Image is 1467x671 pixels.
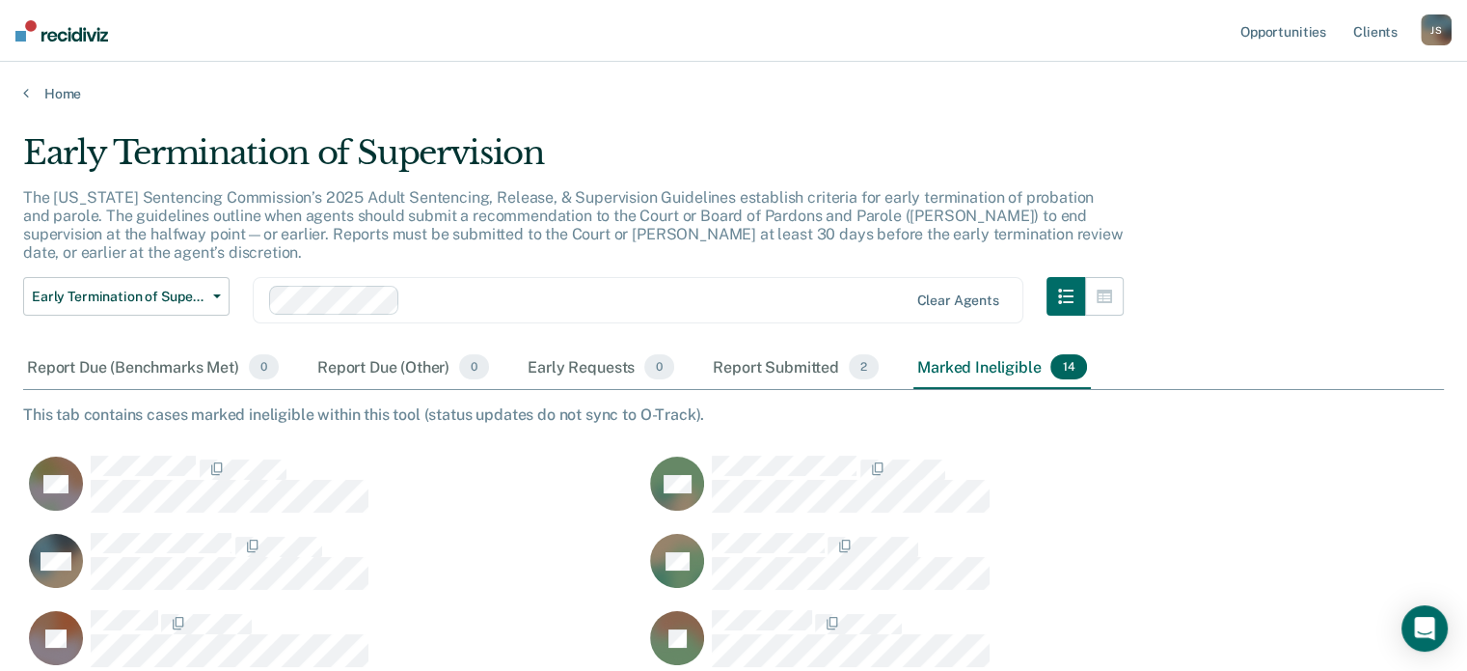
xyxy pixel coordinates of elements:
div: CaseloadOpportunityCell-267210 [644,455,1265,532]
span: 14 [1050,354,1086,379]
span: Early Termination of Supervision [32,289,205,305]
p: The [US_STATE] Sentencing Commission’s 2025 Adult Sentencing, Release, & Supervision Guidelines e... [23,188,1123,263]
a: Home [23,85,1444,102]
div: Marked Ineligible14 [913,347,1090,389]
div: CaseloadOpportunityCell-265134 [23,532,644,609]
div: CaseloadOpportunityCell-265917 [23,455,644,532]
button: JS [1421,14,1452,45]
button: Early Termination of Supervision [23,277,230,316]
div: Open Intercom Messenger [1401,605,1448,652]
div: J S [1421,14,1452,45]
span: 0 [459,354,489,379]
div: Report Due (Benchmarks Met)0 [23,347,283,389]
img: Recidiviz [15,20,108,42]
div: This tab contains cases marked ineligible within this tool (status updates do not sync to O-Track). [23,405,1444,424]
div: CaseloadOpportunityCell-256882 [644,532,1265,609]
div: Clear agents [916,293,998,309]
div: Report Submitted2 [709,347,883,389]
div: Early Termination of Supervision [23,133,1124,188]
span: 0 [249,354,279,379]
span: 2 [849,354,879,379]
span: 0 [644,354,674,379]
div: Early Requests0 [524,347,678,389]
div: Report Due (Other)0 [313,347,493,389]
